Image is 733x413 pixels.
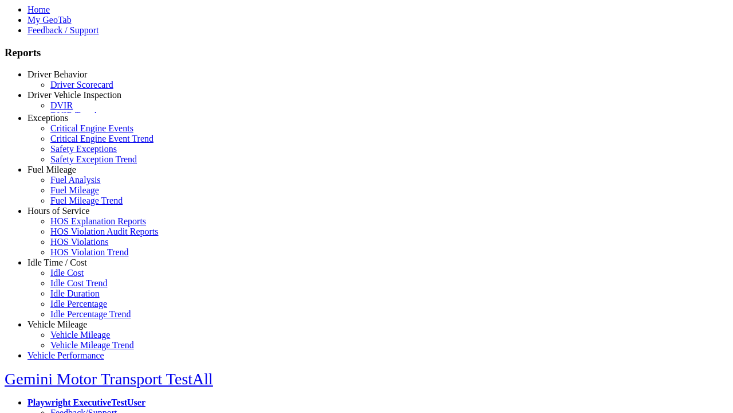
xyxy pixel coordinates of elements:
[27,398,145,407] a: Playwright ExecutiveTestUser
[27,165,76,174] a: Fuel Mileage
[50,80,113,89] a: Driver Scorecard
[27,69,87,79] a: Driver Behavior
[50,123,133,133] a: Critical Engine Events
[50,330,110,340] a: Vehicle Mileage
[50,175,101,185] a: Fuel Analysis
[50,154,137,164] a: Safety Exception Trend
[50,268,84,278] a: Idle Cost
[27,113,68,123] a: Exceptions
[27,206,89,216] a: Hours of Service
[50,299,107,309] a: Idle Percentage
[50,185,99,195] a: Fuel Mileage
[50,227,159,236] a: HOS Violation Audit Reports
[27,25,98,35] a: Feedback / Support
[27,5,50,14] a: Home
[27,320,87,329] a: Vehicle Mileage
[50,289,100,298] a: Idle Duration
[50,144,117,154] a: Safety Exceptions
[50,111,96,120] a: DVIR Trend
[50,309,131,319] a: Idle Percentage Trend
[50,216,146,226] a: HOS Explanation Reports
[50,196,123,205] a: Fuel Mileage Trend
[27,258,87,267] a: Idle Time / Cost
[27,90,121,100] a: Driver Vehicle Inspection
[27,15,72,25] a: My GeoTab
[50,278,108,288] a: Idle Cost Trend
[5,370,213,388] a: Gemini Motor Transport TestAll
[50,340,134,350] a: Vehicle Mileage Trend
[50,237,108,247] a: HOS Violations
[50,247,129,257] a: HOS Violation Trend
[27,350,104,360] a: Vehicle Performance
[50,100,73,110] a: DVIR
[50,134,153,143] a: Critical Engine Event Trend
[5,46,728,59] h3: Reports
